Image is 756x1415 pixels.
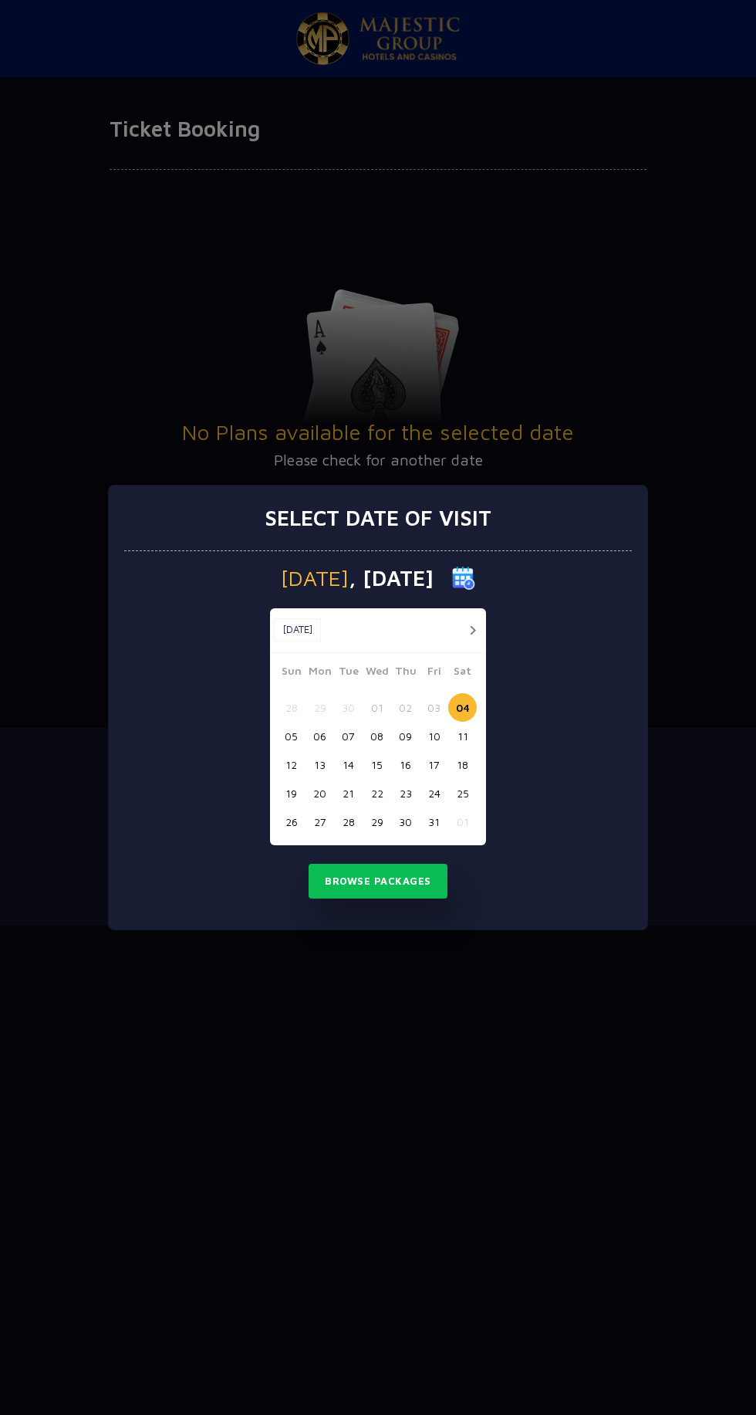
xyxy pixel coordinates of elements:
[363,807,391,836] button: 29
[363,779,391,807] button: 22
[391,779,420,807] button: 23
[363,693,391,722] button: 01
[281,567,349,589] span: [DATE]
[420,662,448,684] span: Fri
[420,750,448,779] button: 17
[274,618,321,641] button: [DATE]
[305,722,334,750] button: 06
[334,693,363,722] button: 30
[305,779,334,807] button: 20
[277,779,305,807] button: 19
[363,722,391,750] button: 08
[363,750,391,779] button: 15
[277,807,305,836] button: 26
[277,722,305,750] button: 05
[334,750,363,779] button: 14
[334,722,363,750] button: 07
[309,864,447,899] button: Browse Packages
[305,693,334,722] button: 29
[448,750,477,779] button: 18
[334,807,363,836] button: 28
[420,693,448,722] button: 03
[391,693,420,722] button: 02
[277,750,305,779] button: 12
[305,662,334,684] span: Mon
[391,750,420,779] button: 16
[277,693,305,722] button: 28
[334,662,363,684] span: Tue
[334,779,363,807] button: 21
[391,807,420,836] button: 30
[277,662,305,684] span: Sun
[452,567,475,590] img: calender icon
[305,750,334,779] button: 13
[448,722,477,750] button: 11
[349,567,434,589] span: , [DATE]
[448,662,477,684] span: Sat
[420,779,448,807] button: 24
[448,807,477,836] button: 01
[420,807,448,836] button: 31
[305,807,334,836] button: 27
[448,779,477,807] button: 25
[265,505,491,531] h3: Select date of visit
[391,662,420,684] span: Thu
[391,722,420,750] button: 09
[448,693,477,722] button: 04
[420,722,448,750] button: 10
[363,662,391,684] span: Wed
